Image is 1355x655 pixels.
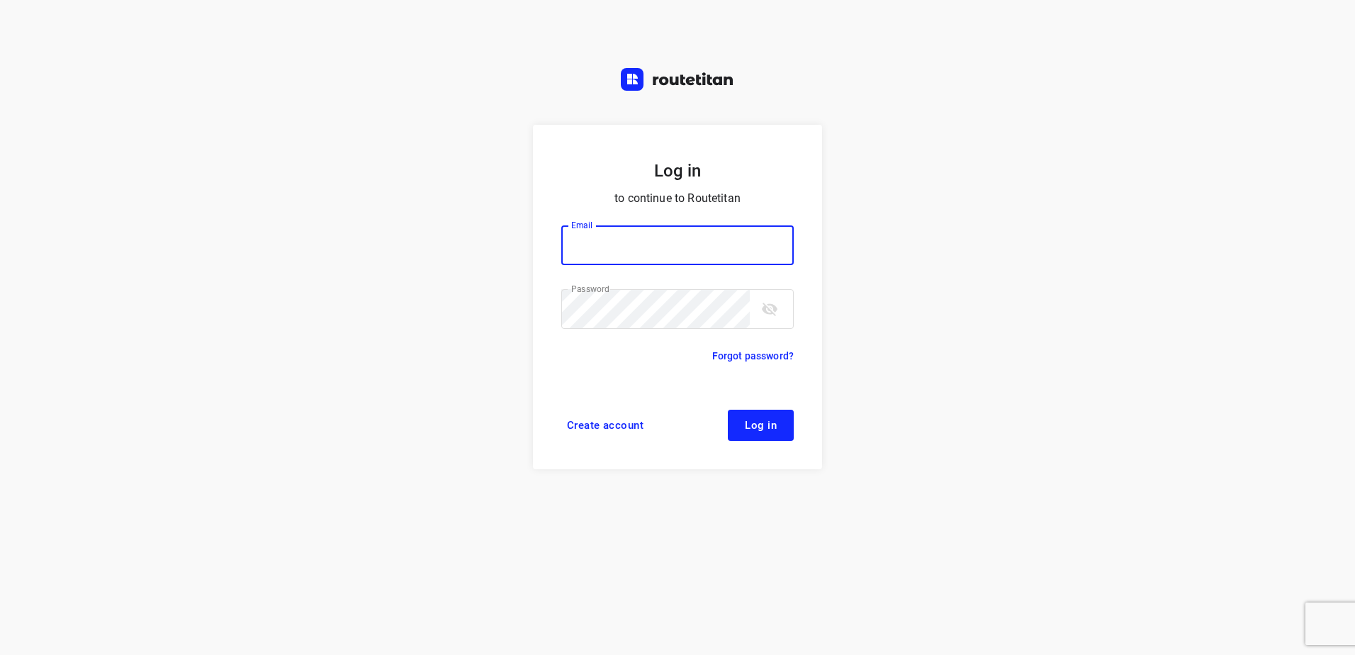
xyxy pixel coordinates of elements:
[712,347,794,364] a: Forgot password?
[621,68,734,91] img: Routetitan
[561,159,794,183] h5: Log in
[561,189,794,208] p: to continue to Routetitan
[567,420,643,431] span: Create account
[755,295,784,323] button: toggle password visibility
[728,410,794,441] button: Log in
[621,68,734,94] a: Routetitan
[561,410,649,441] a: Create account
[745,420,777,431] span: Log in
